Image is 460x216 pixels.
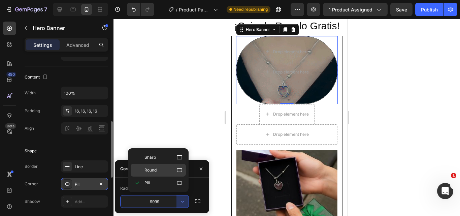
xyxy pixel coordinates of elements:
div: Align [25,125,34,131]
span: Pill [144,180,150,186]
input: Auto [61,87,108,99]
div: Shadow [25,198,40,205]
div: Drop element here [47,113,83,118]
button: Save [390,3,413,16]
div: Shape [25,148,37,154]
input: Auto [121,195,189,208]
button: 1 product assigned [323,3,388,16]
span: Round [144,167,157,173]
iframe: Intercom live chat [437,183,453,199]
div: Pill [75,181,94,187]
div: Corner [25,181,38,187]
span: Need republishing [233,6,268,12]
div: Add... [75,199,106,205]
div: Corner [120,166,134,172]
div: Border [25,163,38,169]
iframe: Design area [226,19,348,216]
div: Hero Banner [18,8,45,14]
div: Drop element here [47,93,83,98]
span: Sharp [144,154,156,160]
span: 1 product assigned [329,6,372,13]
div: Drop element here [47,30,83,36]
div: Undo/Redo [127,3,154,16]
div: 450 [6,72,16,77]
div: Drop element here [47,51,83,56]
img: image_demo.jpg [10,131,111,198]
div: Width [25,90,36,96]
div: Line [75,164,106,170]
p: Settings [33,41,52,49]
p: Advanced [66,41,89,49]
span: / [176,6,177,13]
div: Content [25,73,49,82]
p: 7 [44,5,47,13]
div: Padding [25,108,40,114]
span: 1 [451,173,456,178]
span: Product Page - [DATE] 07:13:10 [179,6,210,13]
div: Beta [5,123,16,129]
span: Save [396,7,407,12]
p: Hero Banner [33,24,90,32]
div: Publish [421,6,438,13]
div: Radius [120,185,133,191]
button: 7 [3,3,50,16]
div: 16, 16, 16, 16 [75,108,106,114]
button: Publish [415,3,443,16]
